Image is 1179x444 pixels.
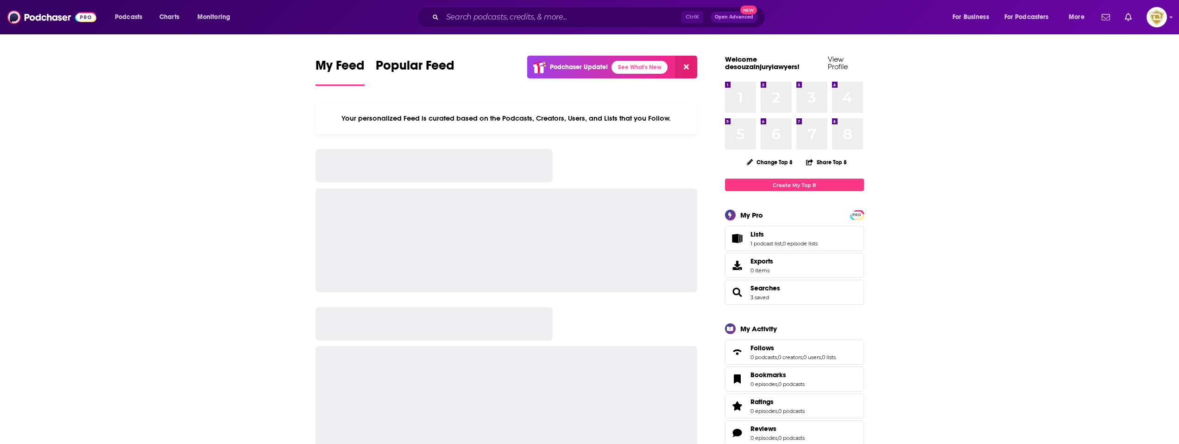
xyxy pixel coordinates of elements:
span: , [777,381,778,387]
span: , [777,408,778,414]
a: 0 podcasts [778,435,805,441]
a: Welcome desouzainjurylawyers! [725,55,800,71]
span: For Business [952,11,989,24]
span: Exports [728,259,747,272]
div: Search podcasts, credits, & more... [426,6,774,28]
span: Open Advanced [715,15,753,19]
button: open menu [998,10,1062,25]
span: 0 items [750,267,773,274]
a: View Profile [828,55,848,71]
a: Create My Top 8 [725,179,864,191]
span: , [777,435,778,441]
a: Searches [728,286,747,299]
button: open menu [191,10,242,25]
a: Follows [750,344,836,352]
a: 0 episodes [750,435,777,441]
button: Change Top 8 [741,156,799,168]
a: Lists [728,232,747,245]
a: Lists [750,230,818,238]
button: open menu [946,10,1001,25]
div: Your personalized Feed is curated based on the Podcasts, Creators, Users, and Lists that you Follow. [315,103,698,134]
a: 0 lists [822,354,836,360]
p: Podchaser Update! [550,63,608,71]
span: , [821,354,822,360]
span: , [782,240,782,247]
div: My Activity [740,324,777,333]
a: See What's New [612,61,668,74]
span: Follows [725,340,864,365]
a: Charts [153,10,185,25]
span: Charts [159,11,179,24]
a: 0 podcasts [778,381,805,387]
span: Popular Feed [376,58,454,79]
a: 3 saved [750,294,769,301]
a: Reviews [750,425,805,433]
a: 0 users [803,354,821,360]
span: Ctrl K [681,11,703,23]
a: Show notifications dropdown [1121,9,1135,25]
button: Open AdvancedNew [711,12,757,23]
a: Reviews [728,426,747,439]
span: Logged in as desouzainjurylawyers [1147,7,1167,27]
span: Exports [750,257,773,265]
span: Monitoring [197,11,230,24]
span: New [740,6,757,14]
span: Follows [750,344,774,352]
a: Bookmarks [728,373,747,386]
span: Reviews [750,425,776,433]
a: Popular Feed [376,58,454,86]
a: 0 podcasts [750,354,777,360]
a: Follows [728,346,747,359]
a: 0 episodes [750,408,777,414]
span: , [777,354,778,360]
input: Search podcasts, credits, & more... [442,10,681,25]
a: Ratings [728,399,747,412]
span: Searches [725,280,864,305]
a: 0 episodes [750,381,777,387]
span: My Feed [315,58,365,79]
img: Podchaser - Follow, Share and Rate Podcasts [7,8,96,26]
a: Ratings [750,398,805,406]
span: , [802,354,803,360]
span: Podcasts [115,11,142,24]
span: Bookmarks [725,367,864,392]
button: Share Top 8 [806,153,847,171]
button: open menu [108,10,154,25]
span: For Podcasters [1004,11,1049,24]
a: Searches [750,284,780,292]
span: Ratings [725,393,864,418]
a: Bookmarks [750,371,805,379]
img: User Profile [1147,7,1167,27]
span: Lists [725,226,864,251]
button: open menu [1062,10,1096,25]
a: 0 podcasts [778,408,805,414]
span: Bookmarks [750,371,786,379]
span: Lists [750,230,764,238]
a: Show notifications dropdown [1098,9,1114,25]
a: Exports [725,253,864,278]
a: 0 episode lists [782,240,818,247]
span: Ratings [750,398,774,406]
div: My Pro [740,211,763,219]
a: 1 podcast list [750,240,782,247]
button: Show profile menu [1147,7,1167,27]
a: PRO [851,211,863,218]
span: More [1069,11,1084,24]
a: 0 creators [778,354,802,360]
a: My Feed [315,58,365,86]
